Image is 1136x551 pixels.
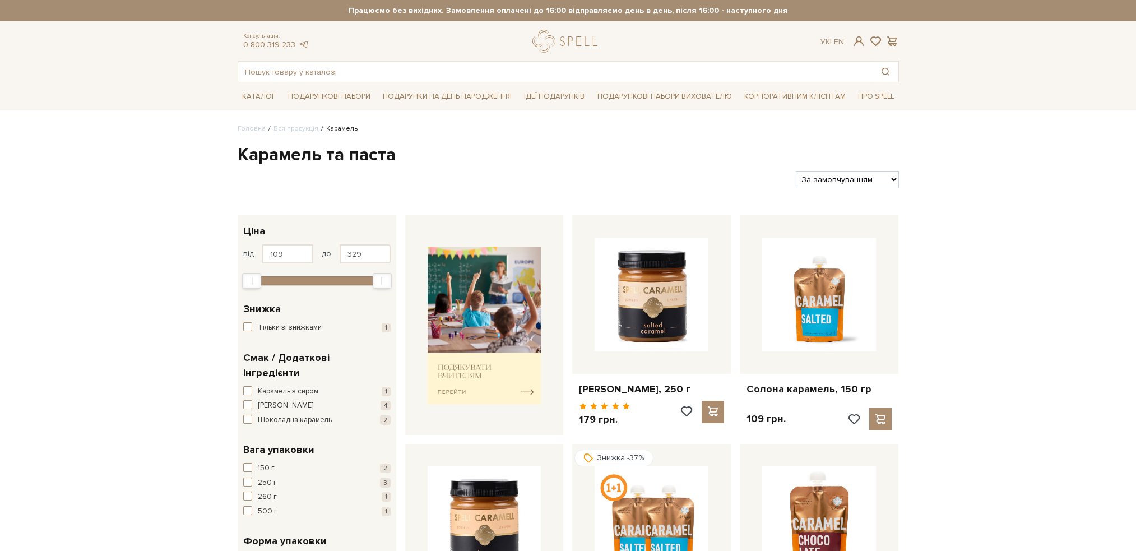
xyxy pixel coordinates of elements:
[873,62,898,82] button: Пошук товару у каталозі
[854,88,898,105] a: Про Spell
[380,464,391,473] span: 2
[258,463,275,474] span: 150 г
[238,143,899,167] h1: Карамель та паста
[746,413,786,425] p: 109 грн.
[381,401,391,410] span: 4
[746,383,892,396] a: Солона карамель, 150 гр
[273,124,318,133] a: Вся продукція
[238,6,899,16] strong: Працюємо без вихідних. Замовлення оплачені до 16:00 відправляємо день в день, після 16:00 - насту...
[238,62,873,82] input: Пошук товару у каталозі
[532,30,602,53] a: logo
[830,37,832,47] span: |
[243,478,391,489] button: 250 г 3
[298,40,309,49] a: telegram
[258,400,313,411] span: [PERSON_NAME]
[258,506,277,517] span: 500 г
[243,415,391,426] button: Шоколадна карамель 2
[243,506,391,517] button: 500 г 1
[243,40,295,49] a: 0 800 319 233
[834,37,844,47] a: En
[382,507,391,516] span: 1
[262,244,313,263] input: Ціна
[740,87,850,106] a: Корпоративним клієнтам
[238,88,280,105] a: Каталог
[243,400,391,411] button: [PERSON_NAME] 4
[238,124,266,133] a: Головна
[258,478,277,489] span: 250 г
[373,273,392,289] div: Max
[382,323,391,332] span: 1
[258,492,277,503] span: 260 г
[322,249,331,259] span: до
[593,87,736,106] a: Подарункові набори вихователю
[243,463,391,474] button: 150 г 2
[242,273,261,289] div: Min
[243,302,281,317] span: Знижка
[243,442,314,457] span: Вага упаковки
[318,124,358,134] li: Карамель
[243,249,254,259] span: від
[574,450,653,466] div: Знижка -37%
[382,387,391,396] span: 1
[258,322,322,334] span: Тільки зі знижками
[243,350,388,381] span: Смак / Додаткові інгредієнти
[243,33,309,40] span: Консультація:
[258,415,332,426] span: Шоколадна карамель
[520,88,589,105] a: Ідеї подарунків
[428,247,541,404] img: banner
[340,244,391,263] input: Ціна
[378,88,516,105] a: Подарунки на День народження
[243,322,391,334] button: Тільки зі знижками 1
[258,386,318,397] span: Карамель з сиром
[243,492,391,503] button: 260 г 1
[380,415,391,425] span: 2
[380,478,391,488] span: 3
[243,224,265,239] span: Ціна
[284,88,375,105] a: Подарункові набори
[820,37,844,47] div: Ук
[579,383,724,396] a: [PERSON_NAME], 250 г
[243,534,327,549] span: Форма упаковки
[382,492,391,502] span: 1
[762,238,876,351] img: Солона карамель, 150 гр
[579,413,630,426] p: 179 грн.
[243,386,391,397] button: Карамель з сиром 1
